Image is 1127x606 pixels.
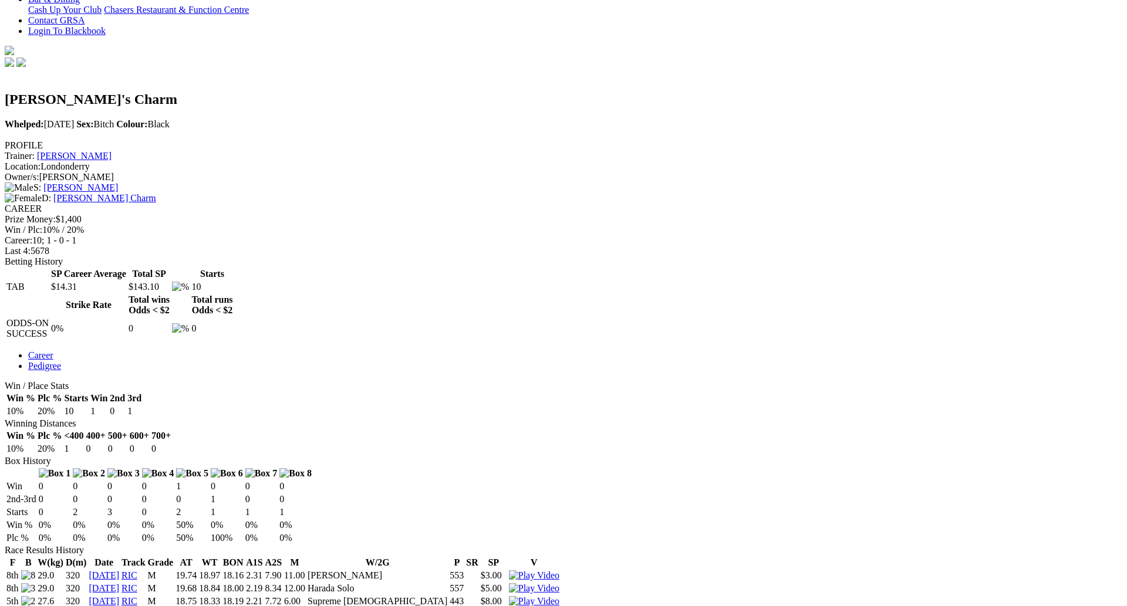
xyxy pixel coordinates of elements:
td: 0% [72,519,106,531]
td: 0 [109,405,126,417]
td: 10 [191,281,233,293]
b: Colour: [116,119,147,129]
th: A2S [265,557,282,568]
span: Location: [5,161,41,171]
td: 1 [127,405,142,417]
img: Box 8 [279,468,312,479]
td: 0% [72,532,106,544]
td: 10 [63,405,89,417]
td: 8th [6,583,19,594]
td: Harada Solo [307,583,448,594]
div: Londonderry [5,161,1112,172]
td: 0 [279,480,312,492]
td: 29.0 [37,570,64,581]
span: Career: [5,235,32,245]
td: 0 [38,480,72,492]
td: 2 [176,506,209,518]
td: 29.0 [37,583,64,594]
th: Date [88,557,120,568]
img: Female [5,193,42,204]
img: Box 1 [39,468,71,479]
td: 20% [37,443,62,455]
a: RIC [122,583,137,593]
td: 0 [141,493,175,505]
td: 1 [245,506,278,518]
td: 10% [6,405,36,417]
td: 0% [141,519,175,531]
td: 0 [72,480,106,492]
th: 2nd [109,392,126,404]
td: 0 [141,506,175,518]
td: Win [6,480,37,492]
span: Win / Plc: [5,225,42,235]
a: Pedigree [28,361,61,371]
div: 10% / 20% [5,225,1112,235]
a: View replay [509,570,559,580]
th: 500+ [107,430,128,442]
span: [DATE] [5,119,74,129]
th: 3rd [127,392,142,404]
th: Grade [147,557,174,568]
td: 557 [449,583,464,594]
h2: [PERSON_NAME]'s Charm [5,92,1112,107]
td: 0 [279,493,312,505]
td: 0% [38,519,72,531]
img: Play Video [509,583,559,594]
a: Chasers Restaurant & Function Centre [104,5,249,15]
td: Win % [6,519,37,531]
a: [DATE] [89,583,119,593]
span: D: [5,193,51,203]
div: Race Results History [5,545,1112,556]
td: 0 [245,480,278,492]
th: SP Career Average [50,268,127,280]
td: 18.16 [222,570,244,581]
div: [PERSON_NAME] [5,172,1112,182]
th: Total runs Odds < $2 [191,294,233,316]
td: M [147,583,174,594]
img: Male [5,182,33,193]
td: [PERSON_NAME] [307,570,448,581]
td: 0 [72,493,106,505]
img: 8 [21,570,35,581]
th: SR [465,557,478,568]
td: 0% [107,532,140,544]
span: Owner/s: [5,172,39,182]
th: B [21,557,36,568]
td: 1 [210,506,244,518]
td: 0% [141,532,175,544]
a: View replay [509,596,559,606]
img: facebook.svg [5,57,14,67]
div: $1,400 [5,214,1112,225]
div: Winning Distances [5,418,1112,429]
th: P [449,557,464,568]
td: 0% [210,519,244,531]
img: twitter.svg [16,57,26,67]
td: 1 [210,493,244,505]
td: 0% [245,519,278,531]
img: Box 3 [107,468,140,479]
div: Box History [5,456,1112,466]
div: PROFILE [5,140,1112,151]
th: Total wins Odds < $2 [128,294,170,316]
img: Box 7 [245,468,278,479]
th: M [284,557,306,568]
th: A1S [245,557,263,568]
td: 11.00 [284,570,306,581]
img: Play Video [509,570,559,581]
td: $14.31 [50,281,127,293]
th: D(m) [65,557,87,568]
a: Career [28,350,53,360]
th: W(kg) [37,557,64,568]
td: 0% [38,532,72,544]
img: Box 6 [211,468,243,479]
th: BON [222,557,244,568]
div: 10; 1 - 0 - 1 [5,235,1112,246]
td: Starts [6,506,37,518]
td: 19.74 [175,570,197,581]
td: 0 [191,317,233,340]
th: 700+ [151,430,171,442]
img: Box 5 [176,468,208,479]
td: 320 [65,583,87,594]
th: Win [90,392,108,404]
a: [PERSON_NAME] [37,151,112,161]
